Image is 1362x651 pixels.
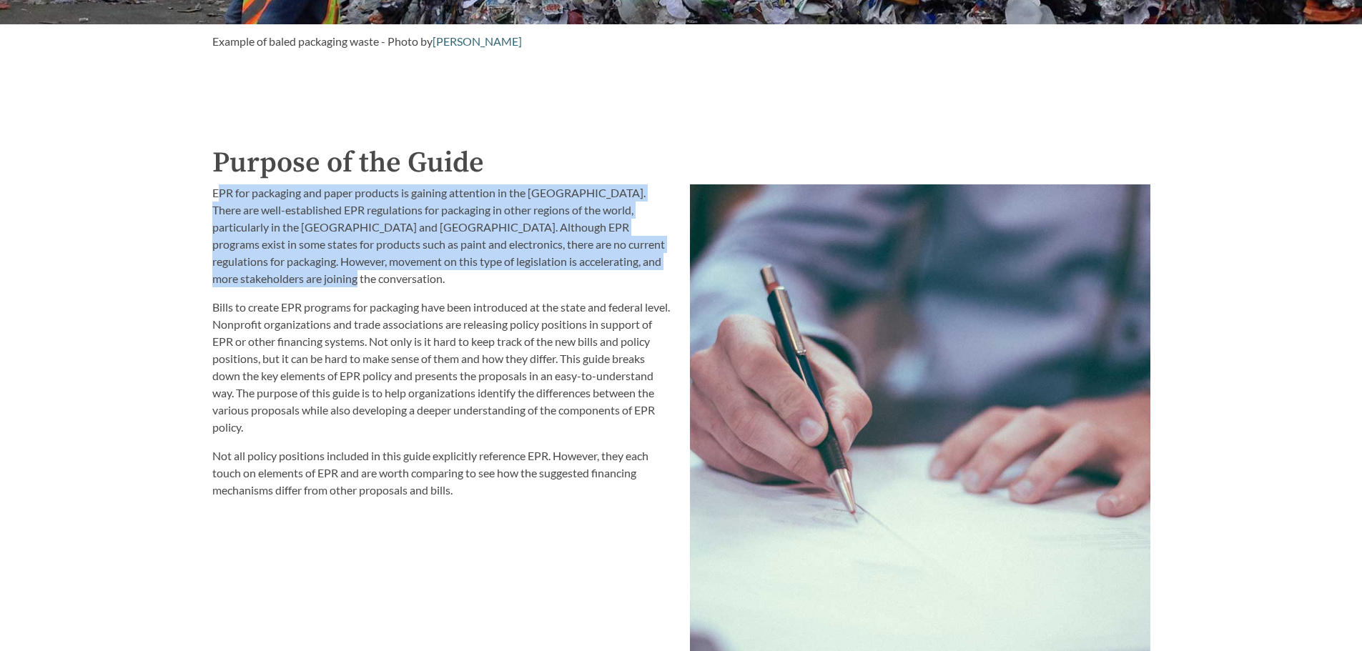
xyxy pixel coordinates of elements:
[212,184,673,287] p: EPR for packaging and paper products is gaining attention in the [GEOGRAPHIC_DATA]. There are wel...
[212,34,433,48] span: Example of baled packaging waste - Photo by
[433,34,522,48] a: [PERSON_NAME]
[212,447,673,499] p: Not all policy positions included in this guide explicitly reference EPR. However, they each touc...
[212,141,1150,184] h2: Purpose of the Guide
[212,299,673,436] p: Bills to create EPR programs for packaging have been introduced at the state and federal level. N...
